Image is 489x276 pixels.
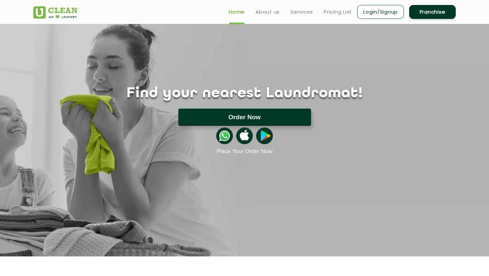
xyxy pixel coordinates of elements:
[229,8,245,16] a: Home
[217,148,272,155] a: Place Your Order Now
[236,128,253,144] img: apple-icon.png
[290,8,313,16] a: Services
[216,128,233,144] img: whatsappicon.png
[409,5,456,19] a: Franchise
[255,8,280,16] a: About us
[357,5,404,19] a: Login/Signup
[28,85,461,102] h1: Find your nearest Laundromat!
[324,8,352,16] a: Pricing List
[178,109,311,126] button: Order Now
[33,6,78,19] img: UClean Laundry and Dry Cleaning
[256,128,273,144] img: playstoreicon.png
